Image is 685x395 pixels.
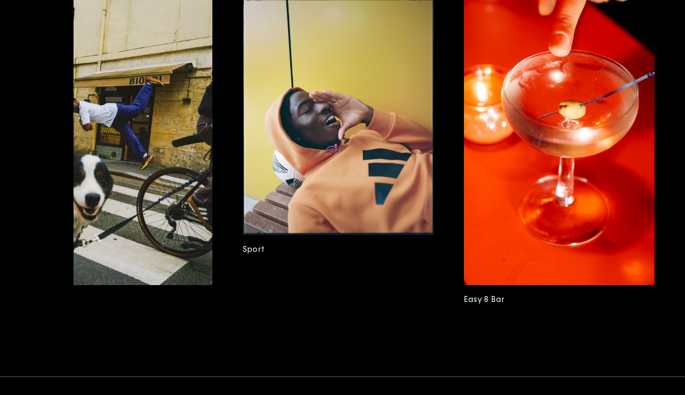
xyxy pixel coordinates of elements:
[464,294,655,306] h3: Easy 8 Bar
[22,294,212,306] h3: Puma
[243,244,433,256] h3: Sport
